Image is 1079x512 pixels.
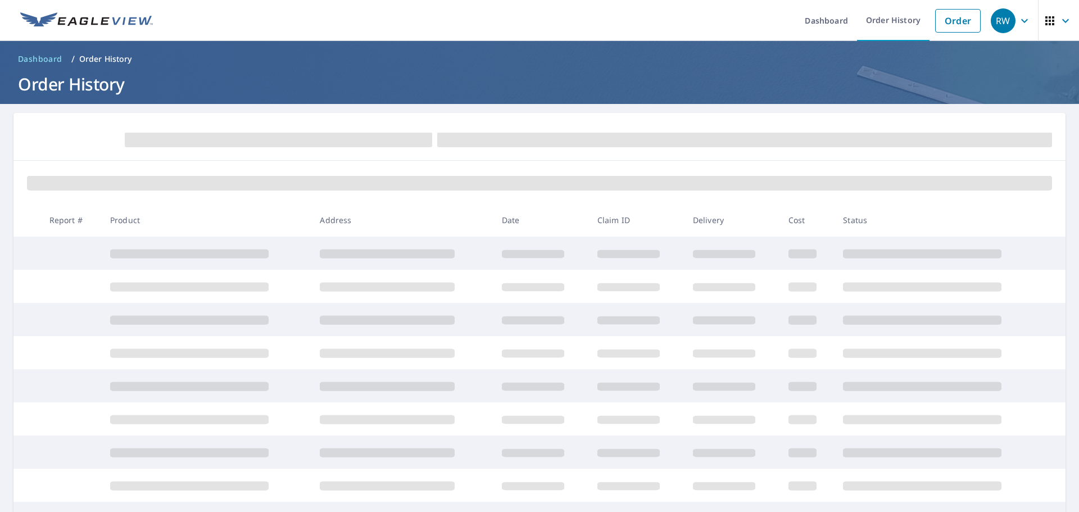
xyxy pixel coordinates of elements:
[71,52,75,66] li: /
[588,203,684,237] th: Claim ID
[40,203,101,237] th: Report #
[20,12,153,29] img: EV Logo
[991,8,1015,33] div: RW
[18,53,62,65] span: Dashboard
[684,203,779,237] th: Delivery
[935,9,981,33] a: Order
[834,203,1044,237] th: Status
[13,73,1066,96] h1: Order History
[101,203,311,237] th: Product
[493,203,588,237] th: Date
[779,203,835,237] th: Cost
[79,53,132,65] p: Order History
[311,203,492,237] th: Address
[13,50,67,68] a: Dashboard
[13,50,1066,68] nav: breadcrumb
